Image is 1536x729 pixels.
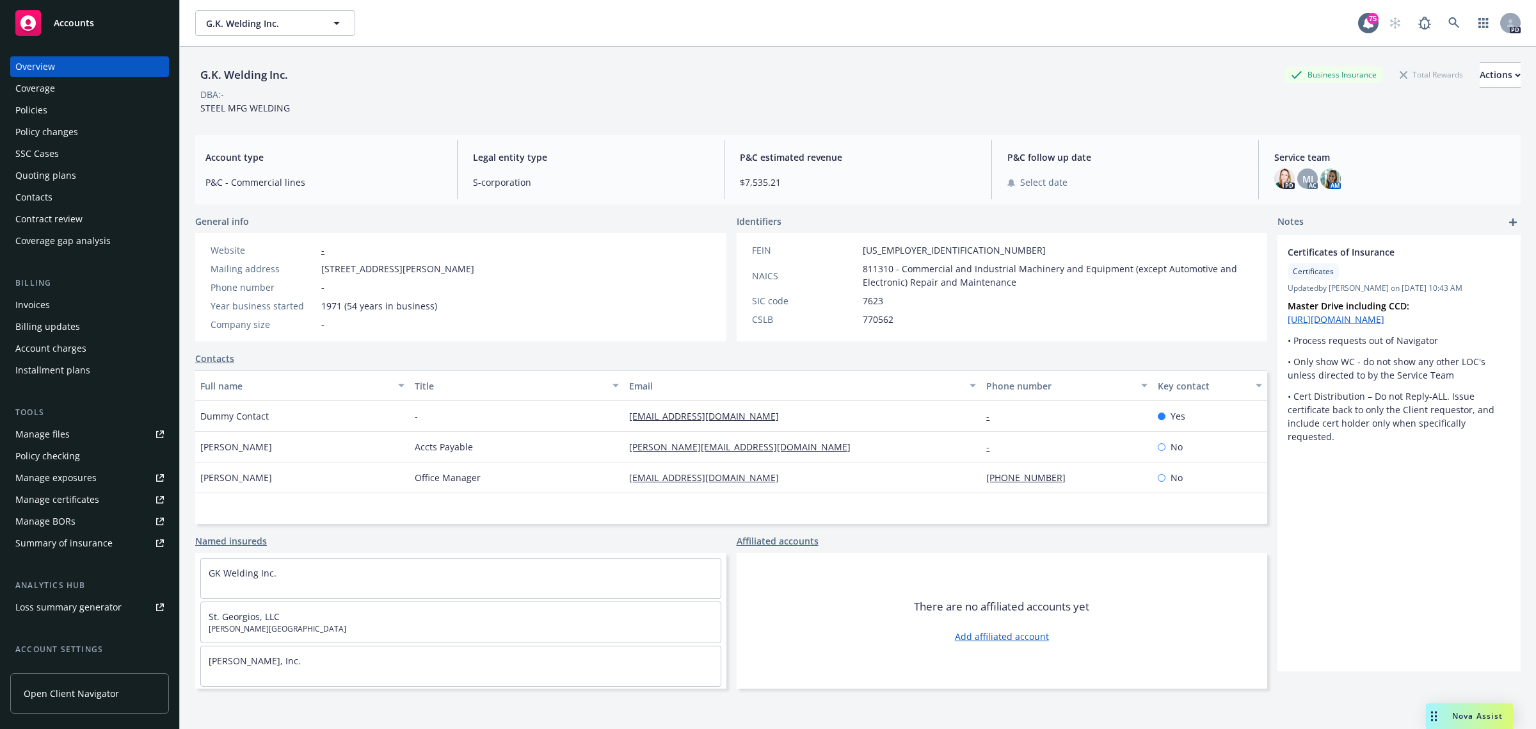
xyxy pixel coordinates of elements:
div: Policies [15,100,47,120]
span: STEEL MFG WELDING [200,102,290,114]
div: Manage files [15,424,70,445]
div: Account settings [10,643,169,656]
a: Manage files [10,424,169,445]
span: P&C follow up date [1007,151,1244,164]
a: Service team [10,661,169,682]
a: Policy checking [10,446,169,466]
a: Account charges [10,338,169,359]
a: Contacts [10,187,169,208]
div: Service team [15,661,70,682]
a: [URL][DOMAIN_NAME] [1288,313,1384,325]
span: 811310 - Commercial and Industrial Machinery and Equipment (except Automotive and Electronic) Rep... [863,262,1252,289]
a: - [321,244,324,256]
a: Installment plans [10,360,169,381]
div: SIC code [752,294,858,307]
a: Quoting plans [10,165,169,186]
button: Full name [195,370,410,401]
div: Key contact [1158,379,1248,393]
span: MJ [1302,172,1313,186]
div: Contacts [15,187,52,208]
a: Invoices [10,295,169,315]
button: Key contact [1153,370,1267,401]
span: Service team [1274,151,1510,164]
div: Phone number [211,281,316,294]
a: [PERSON_NAME][EMAIL_ADDRESS][DOMAIN_NAME] [629,441,861,453]
div: Loss summary generator [15,597,122,618]
a: Summary of insurance [10,533,169,553]
span: Notes [1277,215,1304,230]
span: Yes [1171,409,1185,423]
a: [PHONE_NUMBER] [986,471,1076,484]
span: [US_EMPLOYER_IDENTIFICATION_NUMBER] [863,243,1046,257]
span: P&C - Commercial lines [205,176,442,189]
div: Mailing address [211,262,316,275]
span: Certificates of Insurance [1288,245,1477,259]
div: CSLB [752,313,858,326]
span: 1971 (54 years in business) [321,299,437,313]
a: Policy changes [10,122,169,142]
div: Quoting plans [15,165,76,186]
button: G.K. Welding Inc. [195,10,355,36]
button: Title [410,370,624,401]
div: FEIN [752,243,858,257]
span: S-corporation [473,176,709,189]
div: Summary of insurance [15,533,113,553]
a: Manage BORs [10,511,169,532]
p: • Process requests out of Navigator [1288,334,1510,347]
a: Billing updates [10,316,169,337]
span: - [321,281,324,294]
div: Tools [10,406,169,419]
a: Overview [10,56,169,77]
span: Nova Assist [1452,710,1503,721]
div: Total Rewards [1393,67,1469,83]
div: Full name [200,379,390,393]
p: • Only show WC - do not show any other LOC's unless directed to by the Service Team [1288,355,1510,382]
div: Billing updates [15,316,80,337]
span: Dummy Contact [200,409,269,423]
a: Affiliated accounts [737,534,819,548]
strong: Master Drive including CCD: [1288,300,1409,312]
span: Account type [205,151,442,164]
div: Analytics hub [10,579,169,592]
a: Manage certificates [10,489,169,510]
span: Updated by [PERSON_NAME] on [DATE] 10:43 AM [1288,283,1510,294]
a: Search [1441,10,1467,36]
a: Add affiliated account [955,630,1049,643]
div: Contract review [15,209,83,229]
a: Loss summary generator [10,597,169,618]
span: [PERSON_NAME] [200,440,272,454]
span: Manage exposures [10,468,169,488]
span: Legal entity type [473,151,709,164]
div: DBA: - [200,88,224,101]
div: G.K. Welding Inc. [195,67,293,83]
span: No [1171,440,1183,454]
img: photo [1320,168,1341,189]
a: Named insureds [195,534,267,548]
span: [PERSON_NAME] [200,471,272,484]
div: Phone number [986,379,1133,393]
span: [STREET_ADDRESS][PERSON_NAME] [321,262,474,275]
a: Coverage [10,78,169,99]
div: Policy checking [15,446,80,466]
div: Year business started [211,299,316,313]
div: Website [211,243,316,257]
a: [PERSON_NAME], Inc. [209,655,301,667]
button: Email [624,370,981,401]
div: Certificates of InsuranceCertificatesUpdatedby [PERSON_NAME] on [DATE] 10:43 AMMaster Drive inclu... [1277,235,1521,454]
span: Certificates [1293,266,1334,277]
span: There are no affiliated accounts yet [914,599,1089,614]
span: Accts Payable [415,440,473,454]
div: Manage BORs [15,511,76,532]
span: 770562 [863,313,893,326]
button: Nova Assist [1426,703,1513,729]
div: Email [629,379,962,393]
a: Contract review [10,209,169,229]
div: NAICS [752,269,858,283]
div: Manage certificates [15,489,99,510]
div: Company size [211,318,316,331]
div: Coverage gap analysis [15,231,111,251]
span: Identifiers [737,215,781,228]
a: Policies [10,100,169,120]
span: Office Manager [415,471,481,484]
div: SSC Cases [15,143,59,164]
